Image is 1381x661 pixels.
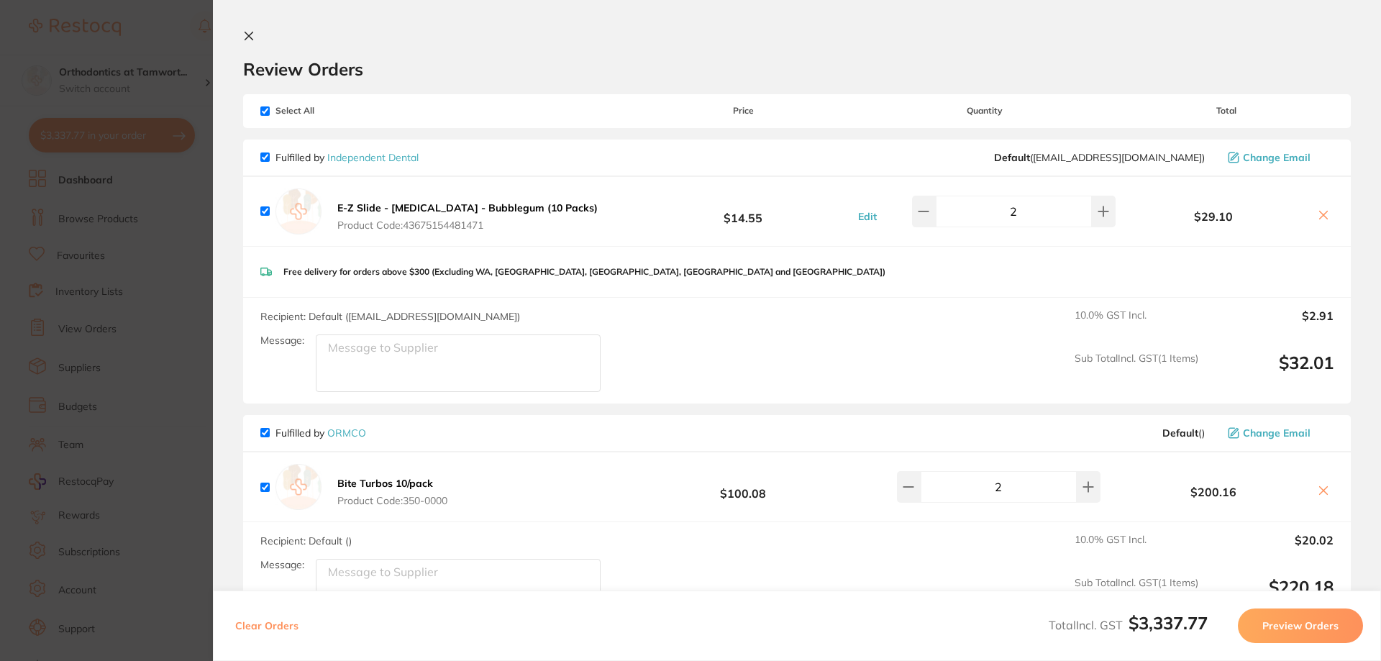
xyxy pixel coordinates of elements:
p: Fulfilled by [275,152,419,163]
button: Preview Orders [1238,608,1363,643]
span: ( ) [1162,427,1205,439]
button: Change Email [1223,151,1334,164]
span: 10.0 % GST Incl. [1075,309,1198,341]
b: $200.16 [1119,486,1308,498]
span: Select All [260,106,404,116]
span: Price [636,106,850,116]
span: Change Email [1243,152,1311,163]
output: $220.18 [1210,577,1334,616]
b: $3,337.77 [1129,612,1208,634]
span: Quantity [851,106,1119,116]
span: 10.0 % GST Incl. [1075,534,1198,565]
output: $20.02 [1210,534,1334,565]
h2: Review Orders [243,58,1351,80]
img: empty.jpg [275,188,322,234]
b: $29.10 [1119,210,1308,223]
b: Default [994,151,1030,164]
span: orders@independentdental.com.au [994,152,1205,163]
b: $14.55 [636,198,850,224]
b: $100.08 [636,474,850,501]
label: Message: [260,559,304,571]
span: Recipient: Default ( ) [260,534,352,547]
span: Total Incl. GST [1049,618,1208,632]
p: Fulfilled by [275,427,366,439]
span: Product Code: 350-0000 [337,495,447,506]
label: Message: [260,334,304,347]
b: Default [1162,427,1198,439]
button: Edit [854,210,881,223]
span: Product Code: 43675154481471 [337,219,598,231]
span: Recipient: Default ( [EMAIL_ADDRESS][DOMAIN_NAME] ) [260,310,520,323]
span: Total [1119,106,1334,116]
a: ORMCO [327,427,366,439]
output: $32.01 [1210,352,1334,392]
button: Change Email [1223,427,1334,439]
span: Sub Total Incl. GST ( 1 Items) [1075,577,1198,616]
span: Change Email [1243,427,1311,439]
button: Clear Orders [231,608,303,643]
b: E-Z Slide - [MEDICAL_DATA] - Bubblegum (10 Packs) [337,201,598,214]
img: empty.jpg [275,464,322,510]
button: E-Z Slide - [MEDICAL_DATA] - Bubblegum (10 Packs) Product Code:43675154481471 [333,201,602,232]
button: Bite Turbos 10/pack Product Code:350-0000 [333,477,452,507]
b: Bite Turbos 10/pack [337,477,433,490]
p: Free delivery for orders above $300 (Excluding WA, [GEOGRAPHIC_DATA], [GEOGRAPHIC_DATA], [GEOGRAP... [283,267,885,277]
a: Independent Dental [327,151,419,164]
output: $2.91 [1210,309,1334,341]
span: Sub Total Incl. GST ( 1 Items) [1075,352,1198,392]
